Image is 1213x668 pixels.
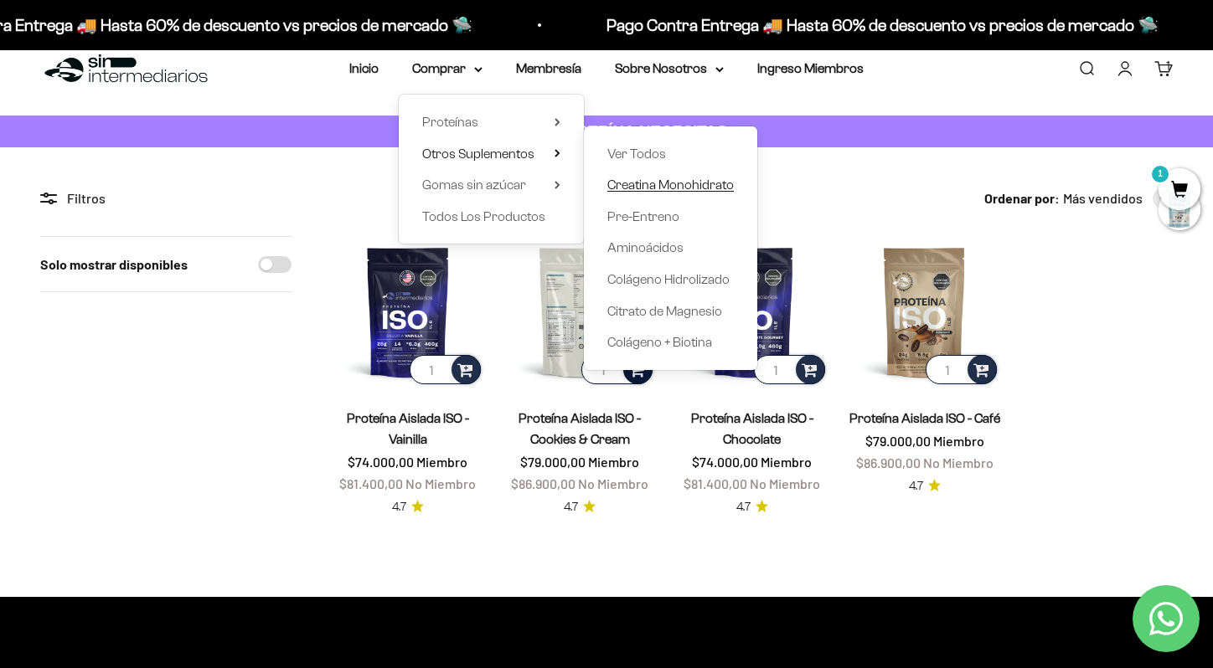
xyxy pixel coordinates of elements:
[349,61,379,75] a: Inicio
[761,454,812,470] span: Miembro
[684,475,747,491] span: $81.400,00
[519,411,641,446] a: Proteína Aislada ISO - Cookies & Cream
[511,475,576,491] span: $86.900,00
[757,61,864,75] a: Ingreso Miembros
[607,206,734,228] a: Pre-Entreno
[392,498,406,516] span: 4.7
[615,58,724,80] summary: Sobre Nosotros
[607,174,734,196] a: Creatina Monohidrato
[607,301,734,322] a: Citrato de Magnesio
[1063,188,1173,209] button: Más vendidos
[516,61,581,75] a: Membresía
[422,143,560,165] summary: Otros Suplementos
[1063,188,1143,209] span: Más vendidos
[422,115,478,129] span: Proteínas
[607,304,722,318] span: Citrato de Magnesio
[736,498,768,516] a: 4.74.7 de 5.0 estrellas
[422,174,560,196] summary: Gomas sin azúcar
[588,454,639,470] span: Miembro
[392,498,424,516] a: 4.74.7 de 5.0 estrellas
[564,498,578,516] span: 4.7
[607,331,734,353] a: Colágeno + Biotina
[607,209,679,224] span: Pre-Entreno
[909,477,923,496] span: 4.7
[1166,55,1170,77] div: 1
[1150,164,1170,184] mark: 1
[606,12,1159,39] p: Pago Contra Entrega 🚚 Hasta 60% de descuento vs precios de mercado 🛸
[1159,182,1200,200] a: 1
[933,433,984,449] span: Miembro
[422,206,560,228] a: Todos Los Productos
[750,475,820,491] span: No Miembro
[504,236,657,388] img: Proteína Aislada ISO - Cookies & Cream
[856,455,921,470] span: $86.900,00
[578,475,648,491] span: No Miembro
[607,177,734,192] span: Creatina Monohidrato
[607,335,712,349] span: Colágeno + Biotina
[405,475,476,491] span: No Miembro
[40,188,292,209] div: Filtros
[607,269,734,290] a: Colágeno Hidrolizado
[339,475,403,491] span: $81.400,00
[691,411,813,446] a: Proteína Aislada ISO - Chocolate
[692,454,758,470] span: $74.000,00
[909,477,941,496] a: 4.74.7 de 5.0 estrellas
[422,111,560,133] summary: Proteínas
[348,454,414,470] span: $74.000,00
[607,237,734,259] a: Aminoácidos
[40,254,188,275] label: Solo mostrar disponibles
[736,498,751,516] span: 4.7
[607,143,734,165] a: Ver Todos
[607,146,666,161] span: Ver Todos
[1154,59,1173,78] a: 1
[520,454,586,470] span: $79.000,00
[984,188,1060,209] span: Ordenar por:
[412,58,483,80] summary: Comprar
[607,272,730,286] span: Colágeno Hidrolizado
[347,411,469,446] a: Proteína Aislada ISO - Vainilla
[564,498,596,516] a: 4.74.7 de 5.0 estrellas
[422,146,534,161] span: Otros Suplementos
[865,433,931,449] span: $79.000,00
[849,411,1000,425] a: Proteína Aislada ISO - Café
[422,177,526,192] span: Gomas sin azúcar
[422,209,545,224] span: Todos Los Productos
[416,454,467,470] span: Miembro
[607,240,684,254] span: Aminoácidos
[923,455,994,470] span: No Miembro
